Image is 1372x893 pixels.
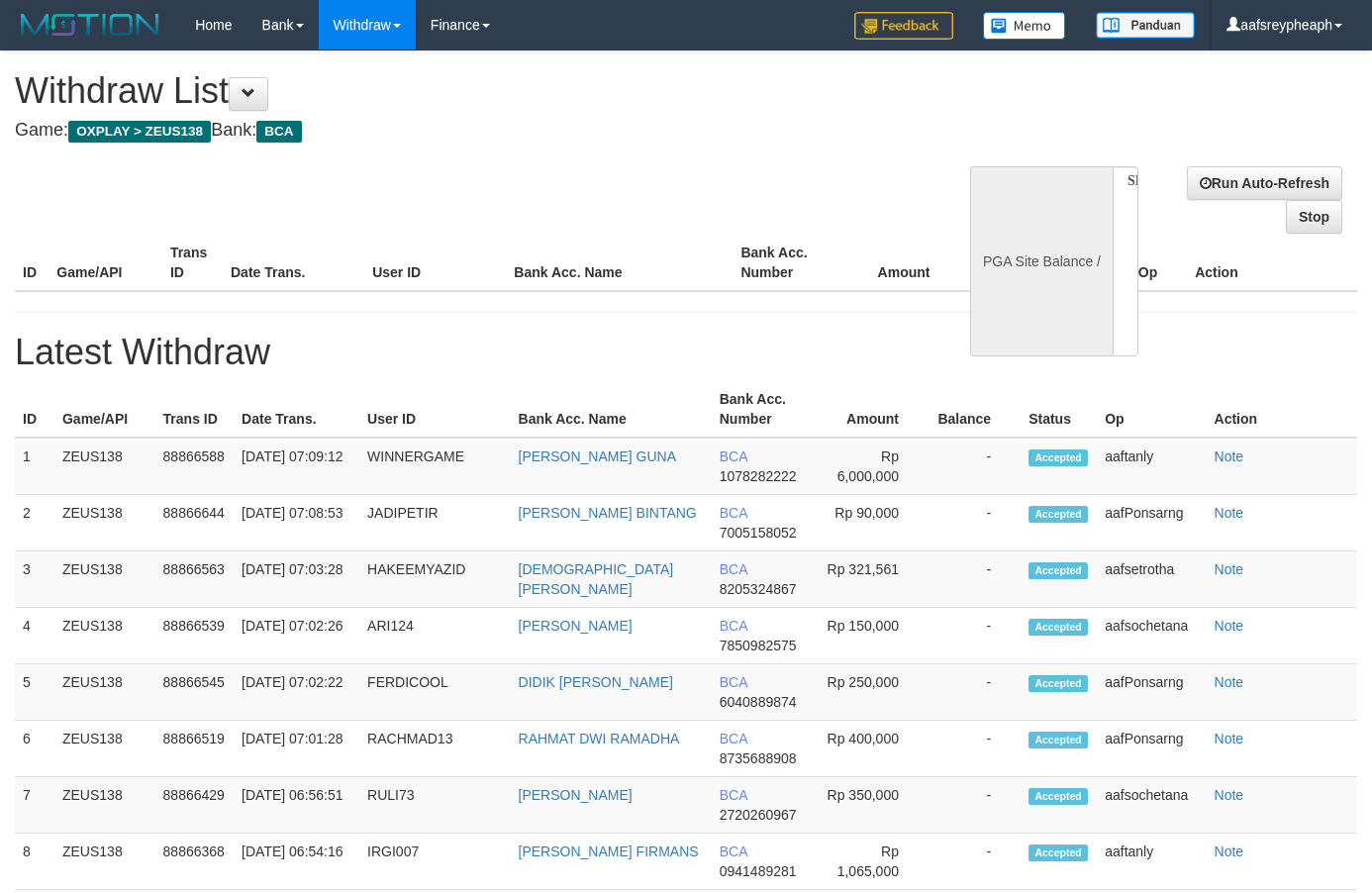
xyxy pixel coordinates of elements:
td: Rp 321,561 [812,551,929,608]
td: ZEUS138 [54,608,155,664]
h4: Game: Bank: [15,121,895,141]
th: ID [15,235,49,291]
a: [PERSON_NAME] FIRMANS [519,843,699,859]
td: 88866539 [155,608,235,664]
th: Balance [929,381,1021,438]
a: Stop [1286,200,1342,234]
td: WINNERGAME [359,438,510,495]
span: Accepted [1029,732,1088,748]
td: - [929,608,1021,664]
a: [PERSON_NAME] GUNA [519,448,676,464]
td: [DATE] 07:02:22 [234,664,359,721]
td: aafPonsarng [1097,495,1206,551]
a: [PERSON_NAME] BINTANG [519,505,697,521]
a: Note [1215,787,1244,803]
td: ZEUS138 [54,834,155,890]
span: 7005158052 [720,525,797,541]
td: aaftanly [1097,834,1206,890]
td: HAKEEMYAZID [359,551,510,608]
td: 3 [15,551,54,608]
td: Rp 90,000 [812,495,929,551]
td: [DATE] 07:09:12 [234,438,359,495]
span: BCA [720,843,747,859]
td: Rp 400,000 [812,721,929,777]
td: 8 [15,834,54,890]
th: Balance [959,235,1063,291]
div: PGA Site Balance / [970,166,1113,356]
td: 1 [15,438,54,495]
span: BCA [720,561,747,577]
th: Amount [812,381,929,438]
a: DIDIK [PERSON_NAME] [519,674,673,690]
th: Action [1207,381,1357,438]
span: Accepted [1029,562,1088,579]
span: Accepted [1029,844,1088,861]
th: User ID [359,381,510,438]
th: User ID [364,235,506,291]
span: 2720260967 [720,807,797,823]
td: 88866429 [155,777,235,834]
img: MOTION_logo.png [15,10,165,40]
a: Note [1215,674,1244,690]
td: ZEUS138 [54,551,155,608]
span: BCA [720,448,747,464]
td: RULI73 [359,777,510,834]
span: Accepted [1029,619,1088,636]
th: Trans ID [162,235,223,291]
h1: Withdraw List [15,71,895,111]
td: Rp 1,065,000 [812,834,929,890]
img: Button%20Memo.svg [983,12,1066,40]
a: Run Auto-Refresh [1187,166,1342,200]
td: ARI124 [359,608,510,664]
td: ZEUS138 [54,721,155,777]
th: Date Trans. [234,381,359,438]
th: Action [1187,235,1357,291]
a: Note [1215,731,1244,746]
th: Bank Acc. Number [712,381,813,438]
td: [DATE] 07:03:28 [234,551,359,608]
span: 1078282222 [720,468,797,484]
td: JADIPETIR [359,495,510,551]
span: BCA [720,731,747,746]
a: Note [1215,448,1244,464]
img: panduan.png [1096,12,1195,39]
th: Date Trans. [223,235,364,291]
th: Op [1097,381,1206,438]
td: 88866644 [155,495,235,551]
td: Rp 250,000 [812,664,929,721]
span: 0941489281 [720,863,797,879]
td: - [929,721,1021,777]
td: - [929,551,1021,608]
span: 7850982575 [720,638,797,653]
td: [DATE] 07:02:26 [234,608,359,664]
th: Bank Acc. Number [733,235,846,291]
span: Accepted [1029,449,1088,466]
td: - [929,495,1021,551]
td: [DATE] 07:08:53 [234,495,359,551]
td: 88866519 [155,721,235,777]
td: FERDICOOL [359,664,510,721]
td: - [929,438,1021,495]
td: aaftanly [1097,438,1206,495]
td: - [929,664,1021,721]
td: 7 [15,777,54,834]
td: IRGI007 [359,834,510,890]
td: aafsetrotha [1097,551,1206,608]
td: aafsochetana [1097,777,1206,834]
a: [PERSON_NAME] [519,618,633,634]
td: ZEUS138 [54,495,155,551]
span: BCA [720,618,747,634]
td: aafPonsarng [1097,664,1206,721]
th: Trans ID [155,381,235,438]
span: Accepted [1029,506,1088,523]
span: BCA [720,505,747,521]
a: [PERSON_NAME] [519,787,633,803]
th: ID [15,381,54,438]
span: OXPLAY > ZEUS138 [68,121,211,143]
td: [DATE] 07:01:28 [234,721,359,777]
th: Bank Acc. Name [506,235,733,291]
td: 4 [15,608,54,664]
td: 2 [15,495,54,551]
span: Accepted [1029,675,1088,692]
span: BCA [256,121,301,143]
